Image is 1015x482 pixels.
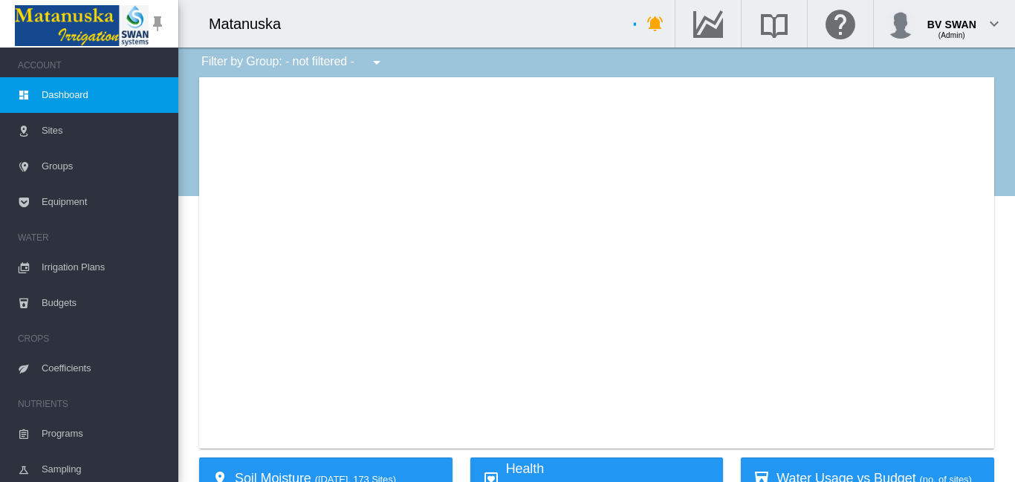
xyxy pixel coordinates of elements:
span: ACCOUNT [18,53,166,77]
span: CROPS [18,327,166,351]
span: NUTRIENTS [18,392,166,416]
span: Groups [42,149,166,184]
span: Coefficients [42,351,166,386]
span: Budgets [42,285,166,321]
img: Matanuska_LOGO.png [15,5,149,46]
span: Programs [42,416,166,452]
div: BV SWAN [927,11,976,26]
md-icon: icon-bell-ring [646,15,664,33]
md-icon: icon-pin [149,15,166,33]
button: icon-bell-ring [641,9,670,39]
span: WATER [18,226,166,250]
md-icon: icon-menu-down [368,53,386,71]
span: Equipment [42,184,166,220]
img: profile.jpg [886,9,915,39]
span: (Admin) [938,31,965,39]
md-icon: Click here for help [823,15,858,33]
div: Filter by Group: - not filtered - [190,48,396,77]
span: Irrigation Plans [42,250,166,285]
md-icon: icon-chevron-down [985,15,1003,33]
md-icon: Search the knowledge base [756,15,792,33]
div: Matanuska [209,13,294,34]
span: Sites [42,113,166,149]
md-icon: Go to the Data Hub [690,15,726,33]
button: icon-menu-down [362,48,392,77]
span: Dashboard [42,77,166,113]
